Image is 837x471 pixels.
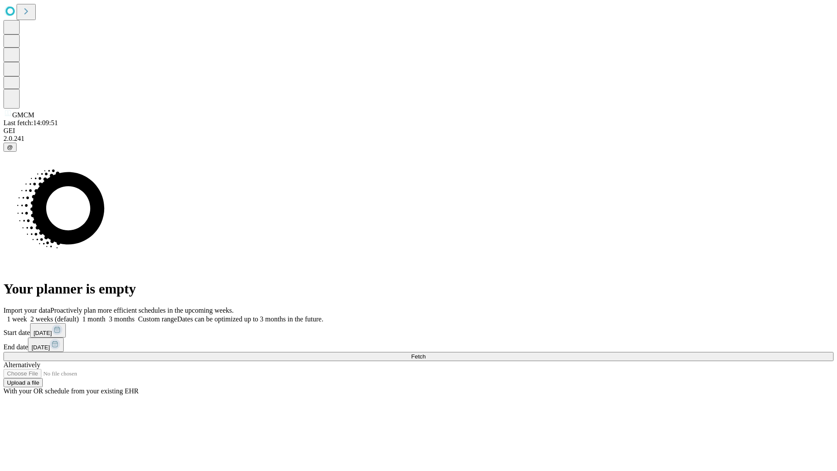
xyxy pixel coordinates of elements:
[12,111,34,119] span: GMCM
[3,338,834,352] div: End date
[3,378,43,387] button: Upload a file
[3,135,834,143] div: 2.0.241
[28,338,64,352] button: [DATE]
[109,315,135,323] span: 3 months
[3,119,58,126] span: Last fetch: 14:09:51
[411,353,425,360] span: Fetch
[3,281,834,297] h1: Your planner is empty
[34,330,52,336] span: [DATE]
[177,315,323,323] span: Dates can be optimized up to 3 months in the future.
[31,315,79,323] span: 2 weeks (default)
[3,361,40,369] span: Alternatively
[3,307,51,314] span: Import your data
[3,127,834,135] div: GEI
[31,344,50,351] span: [DATE]
[3,143,17,152] button: @
[7,315,27,323] span: 1 week
[51,307,234,314] span: Proactively plan more efficient schedules in the upcoming weeks.
[3,387,139,395] span: With your OR schedule from your existing EHR
[3,352,834,361] button: Fetch
[7,144,13,150] span: @
[30,323,66,338] button: [DATE]
[138,315,177,323] span: Custom range
[3,323,834,338] div: Start date
[82,315,105,323] span: 1 month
